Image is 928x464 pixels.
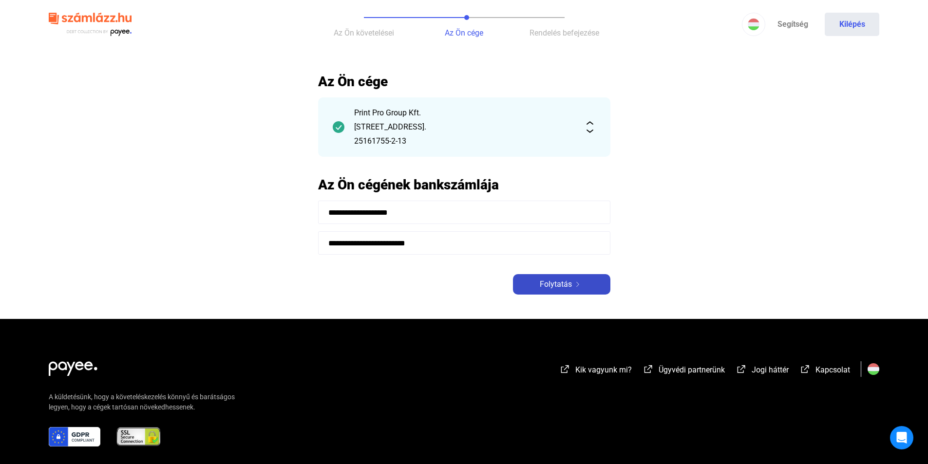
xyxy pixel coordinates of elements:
span: Ügyvédi partnerünk [659,365,725,374]
span: Jogi háttér [752,365,789,374]
a: external-link-whiteKapcsolat [799,367,850,376]
img: HU [748,19,759,30]
button: HU [742,13,765,36]
img: expand [584,121,596,133]
button: Folytatásarrow-right-white [513,274,610,295]
a: external-link-whiteJogi háttér [736,367,789,376]
div: Open Intercom Messenger [890,426,913,449]
span: Az Ön cége [445,28,483,37]
a: external-link-whiteKik vagyunk mi? [559,367,632,376]
button: Kilépés [825,13,879,36]
img: gdpr [49,427,100,446]
h2: Az Ön cége [318,73,610,90]
img: szamlazzhu-logo [49,9,132,40]
img: ssl [116,427,161,446]
a: Segítség [765,13,820,36]
img: external-link-white [799,364,811,374]
img: checkmark-darker-green-circle [333,121,344,133]
img: external-link-white [559,364,571,374]
img: HU.svg [868,363,879,375]
div: 25161755-2-13 [354,135,574,147]
div: [STREET_ADDRESS]. [354,121,574,133]
img: external-link-white [736,364,747,374]
a: external-link-whiteÜgyvédi partnerünk [643,367,725,376]
span: Kapcsolat [815,365,850,374]
img: arrow-right-white [572,282,584,287]
h2: Az Ön cégének bankszámlája [318,176,610,193]
span: Az Ön követelései [334,28,394,37]
span: Kik vagyunk mi? [575,365,632,374]
div: Print Pro Group Kft. [354,107,574,119]
img: external-link-white [643,364,654,374]
span: Folytatás [540,278,572,290]
img: white-payee-white-dot.svg [49,356,97,376]
span: Rendelés befejezése [530,28,599,37]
